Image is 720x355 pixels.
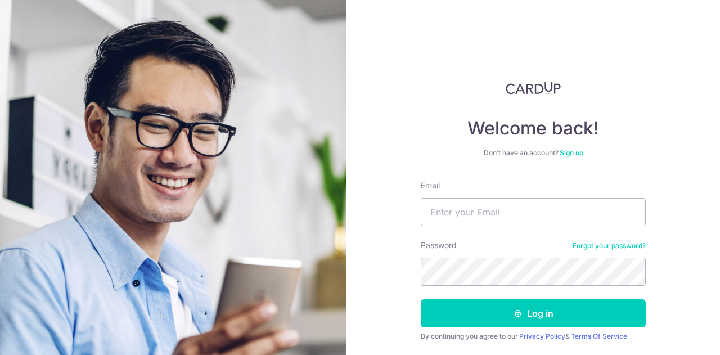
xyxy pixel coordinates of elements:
[421,198,646,226] input: Enter your Email
[519,332,565,340] a: Privacy Policy
[421,180,440,191] label: Email
[421,117,646,140] h4: Welcome back!
[573,241,646,250] a: Forgot your password?
[506,81,561,95] img: CardUp Logo
[421,240,457,251] label: Password
[421,299,646,327] button: Log in
[571,332,627,340] a: Terms Of Service
[421,332,646,341] div: By continuing you agree to our &
[421,149,646,158] div: Don’t have an account?
[560,149,583,157] a: Sign up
